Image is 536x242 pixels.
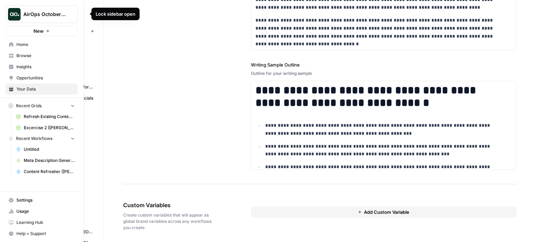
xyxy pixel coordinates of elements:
span: Content Refresher ([PERSON_NAME] - TDI [24,169,75,175]
span: AirOps October Cohort [23,11,66,18]
span: Browse [16,53,75,59]
a: Settings [6,195,78,206]
span: Opportunities [16,75,75,81]
span: Usage [16,208,75,214]
a: Usage [6,206,78,217]
label: Writing Sample Outline [251,61,516,68]
a: Excercise 2 ([PERSON_NAME]).csv [13,122,78,133]
a: Opportunities [6,72,78,84]
span: Insights [16,64,75,70]
button: Add Custom Variable [251,206,516,218]
span: Settings [16,197,75,203]
span: Help + Support [16,231,75,237]
span: Add Custom Variable [364,209,409,216]
span: Custom Variables [123,201,212,209]
button: Help + Support [6,228,78,239]
span: Untitled [24,146,75,153]
img: AirOps October Cohort Logo [8,8,21,21]
button: Recent Grids [6,101,78,111]
a: Learning Hub [6,217,78,228]
a: Browse [6,50,78,61]
button: Recent Workflows [6,133,78,144]
a: Insights [6,61,78,72]
a: Untitled [13,144,78,155]
span: Your Data [16,86,75,92]
button: New [6,26,78,36]
span: Meta Description Generator (Naghmeh) [24,157,75,164]
div: Outline for your writing sample [251,70,516,77]
span: Learning Hub [16,219,75,226]
a: Content Refresher ([PERSON_NAME] - TDI [13,166,78,177]
span: Recent Grids [16,103,42,109]
span: Create custom variables that will appear as global brand variables across any workflows you create. [123,212,212,231]
span: Home [16,41,75,48]
button: Workspace: AirOps October Cohort [6,6,78,23]
a: Your Data [6,84,78,95]
a: Home [6,39,78,50]
span: Refresh Existing Content (1) [24,114,75,120]
a: Meta Description Generator (Naghmeh) [13,155,78,166]
a: Refresh Existing Content (1) [13,111,78,122]
span: Recent Workflows [16,135,52,142]
span: Excercise 2 ([PERSON_NAME]).csv [24,125,75,131]
span: New [33,28,44,34]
